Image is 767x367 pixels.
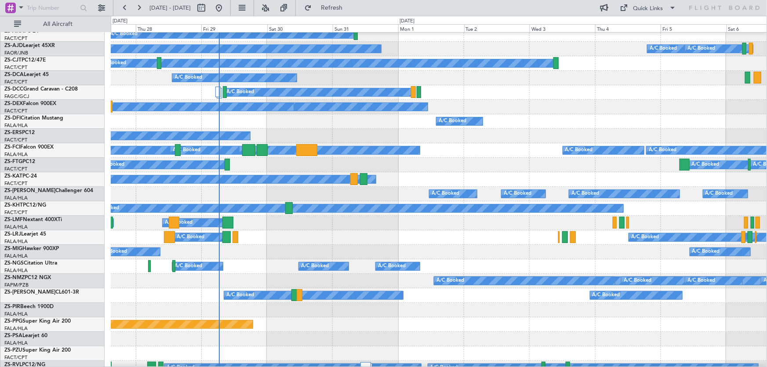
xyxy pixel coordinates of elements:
[4,261,57,266] a: ZS-NGSCitation Ultra
[4,261,24,266] span: ZS-NGS
[4,58,46,63] a: ZS-CJTPC12/47E
[633,4,663,13] div: Quick Links
[4,232,21,237] span: ZS-LRJ
[530,24,595,32] div: Wed 3
[23,21,93,27] span: All Aircraft
[4,319,71,324] a: ZS-PPGSuper King Air 200
[4,174,37,179] a: ZS-KATPC-24
[174,260,202,273] div: A/C Booked
[4,195,28,201] a: FALA/HLA
[687,42,715,55] div: A/C Booked
[4,238,28,245] a: FALA/HLA
[4,304,20,309] span: ZS-PIR
[4,311,28,317] a: FALA/HLA
[4,348,71,353] a: ZS-PZUSuper King Air 200
[300,1,353,15] button: Refresh
[4,43,55,48] a: ZS-AJDLearjet 45XR
[692,158,720,171] div: A/C Booked
[4,137,27,143] a: FACT/CPT
[313,5,350,11] span: Refresh
[593,289,620,302] div: A/C Booked
[4,159,22,164] span: ZS-FTG
[4,282,29,288] a: FAPM/PZB
[149,4,191,12] span: [DATE] - [DATE]
[4,151,28,158] a: FALA/HLA
[113,18,127,25] div: [DATE]
[267,24,333,32] div: Sat 30
[4,267,28,274] a: FALA/HLA
[4,101,56,106] a: ZS-DEXFalcon 900EX
[4,130,35,135] a: ZS-ERSPC12
[226,86,254,99] div: A/C Booked
[4,209,27,216] a: FACT/CPT
[4,72,49,77] a: ZS-DCALearjet 45
[4,174,22,179] span: ZS-KAT
[4,166,27,172] a: FACT/CPT
[4,145,20,150] span: ZS-FCI
[436,274,464,287] div: A/C Booked
[4,340,28,346] a: FALA/HLA
[4,333,47,338] a: ZS-PSALearjet 60
[565,144,593,157] div: A/C Booked
[4,217,62,222] a: ZS-LMFNextant 400XTi
[4,290,79,295] a: ZS-[PERSON_NAME]CL601-3R
[4,224,28,230] a: FALA/HLA
[4,253,28,259] a: FALA/HLA
[4,116,21,121] span: ZS-DFI
[301,260,329,273] div: A/C Booked
[98,57,126,70] div: A/C Booked
[4,101,23,106] span: ZS-DEX
[4,246,22,251] span: ZS-MIG
[4,58,22,63] span: ZS-CJT
[4,232,46,237] a: ZS-LRJLearjet 45
[4,275,25,280] span: ZS-NMZ
[99,245,127,258] div: A/C Booked
[4,50,28,56] a: FAOR/JNB
[4,325,28,332] a: FALA/HLA
[4,203,46,208] a: ZS-KHTPC12/NG
[4,130,22,135] span: ZS-ERS
[165,216,193,229] div: A/C Booked
[4,35,27,42] a: FACT/CPT
[400,18,414,25] div: [DATE]
[4,333,22,338] span: ZS-PSA
[692,245,720,258] div: A/C Booked
[4,188,55,193] span: ZS-[PERSON_NAME]
[4,304,54,309] a: ZS-PIRBeech 1900D
[687,274,715,287] div: A/C Booked
[650,42,677,55] div: A/C Booked
[4,188,93,193] a: ZS-[PERSON_NAME]Challenger 604
[4,275,51,280] a: ZS-NMZPC12 NGX
[705,187,733,200] div: A/C Booked
[201,24,267,32] div: Fri 29
[4,217,23,222] span: ZS-LMF
[4,43,23,48] span: ZS-AJD
[464,24,530,32] div: Tue 2
[177,231,204,244] div: A/C Booked
[378,260,406,273] div: A/C Booked
[4,79,27,85] a: FACT/CPT
[4,348,22,353] span: ZS-PZU
[97,158,124,171] div: A/C Booked
[616,1,681,15] button: Quick Links
[4,87,78,92] a: ZS-DCCGrand Caravan - C208
[504,187,531,200] div: A/C Booked
[173,144,200,157] div: A/C Booked
[649,144,676,157] div: A/C Booked
[4,108,27,114] a: FACT/CPT
[4,180,27,187] a: FACT/CPT
[661,24,726,32] div: Fri 5
[595,24,661,32] div: Thu 4
[4,159,35,164] a: ZS-FTGPC12
[110,28,138,41] div: A/C Booked
[631,231,659,244] div: A/C Booked
[4,246,59,251] a: ZS-MIGHawker 900XP
[4,116,63,121] a: ZS-DFICitation Mustang
[4,93,29,100] a: FAGC/GCJ
[136,24,201,32] div: Thu 28
[4,290,55,295] span: ZS-[PERSON_NAME]
[624,274,651,287] div: A/C Booked
[4,203,23,208] span: ZS-KHT
[27,1,77,15] input: Trip Number
[10,17,95,31] button: All Aircraft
